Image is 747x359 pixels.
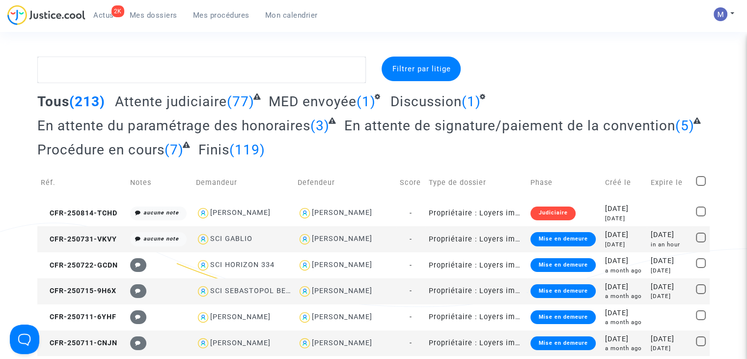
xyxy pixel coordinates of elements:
div: [PERSON_NAME] [210,339,271,347]
span: (1) [462,93,481,110]
div: [DATE] [605,230,643,240]
td: Réf. [37,165,126,200]
a: Mon calendrier [257,8,326,23]
img: AAcHTtesyyZjLYJxzrkRG5BOJsapQ6nO-85ChvdZAQ62n80C=s96-c [714,7,727,21]
span: CFR-250722-GCDN [41,261,118,269]
div: a month ago [605,267,643,275]
div: a month ago [605,344,643,353]
img: jc-logo.svg [7,5,85,25]
i: aucune note [143,236,179,242]
div: [PERSON_NAME] [312,339,372,347]
div: Mise en demeure [530,258,595,272]
div: [DATE] [605,282,643,293]
img: icon-user.svg [196,258,210,272]
img: icon-user.svg [196,232,210,246]
td: Type de dossier [425,165,527,200]
div: a month ago [605,292,643,300]
i: aucune note [143,209,179,216]
span: (119) [229,142,265,158]
span: CFR-250711-CNJN [41,339,117,347]
span: - [410,209,412,217]
span: (213) [69,93,105,110]
div: [DATE] [605,256,643,267]
span: Mes procédures [193,11,249,20]
img: icon-user.svg [196,206,210,220]
a: Mes procédures [185,8,257,23]
div: [PERSON_NAME] [312,287,372,295]
td: Propriétaire : Loyers impayés/Charges impayées [425,330,527,357]
td: Propriétaire : Loyers impayés/Charges impayées [425,278,527,304]
td: Créé le [602,165,647,200]
span: - [410,287,412,295]
img: icon-user.svg [298,232,312,246]
td: Propriétaire : Loyers impayés/Charges impayées [425,304,527,330]
a: Mes dossiers [122,8,185,23]
div: in an hour [650,240,689,249]
span: Mon calendrier [265,11,318,20]
span: MED envoyée [269,93,357,110]
span: (5) [675,118,694,134]
td: Score [396,165,425,200]
span: En attente de signature/paiement de la convention [344,118,675,134]
iframe: Help Scout Beacon - Open [10,325,39,354]
span: CFR-250715-9H6X [41,287,116,295]
td: Propriétaire : Loyers impayés/Charges impayées [425,252,527,278]
div: Judiciaire [530,207,575,220]
img: icon-user.svg [196,336,210,351]
div: 2K [111,5,124,17]
div: Mise en demeure [530,310,595,324]
img: icon-user.svg [298,258,312,272]
div: [DATE] [605,204,643,214]
div: SCI SEBASTOPOL BERGER-JUILLOT [210,287,339,295]
div: [PERSON_NAME] [312,235,372,243]
div: [DATE] [650,256,689,267]
span: En attente du paramétrage des honoraires [37,118,310,134]
span: Procédure en cours [37,142,165,158]
img: icon-user.svg [196,310,210,325]
img: icon-user.svg [298,206,312,220]
span: Tous [37,93,69,110]
span: (77) [227,93,254,110]
div: [PERSON_NAME] [312,261,372,269]
img: icon-user.svg [298,310,312,325]
span: CFR-250814-TCHD [41,209,117,217]
span: - [410,339,412,347]
div: [DATE] [605,214,643,223]
td: Defendeur [294,165,396,200]
td: Propriétaire : Loyers impayés/Charges impayées [425,200,527,226]
div: [DATE] [650,267,689,275]
span: CFR-250731-VKVY [41,235,117,243]
div: [PERSON_NAME] [210,209,271,217]
div: SCI GABLIO [210,235,252,243]
div: [PERSON_NAME] [210,313,271,321]
td: Propriétaire : Loyers impayés/Charges impayées [425,226,527,252]
div: [DATE] [605,308,643,319]
td: Expire le [647,165,692,200]
span: Filtrer par litige [392,64,450,73]
div: [DATE] [650,230,689,240]
span: Actus [93,11,114,20]
img: icon-user.svg [298,336,312,351]
span: - [410,261,412,269]
div: Mise en demeure [530,232,595,246]
div: [DATE] [650,344,689,353]
span: Discussion [390,93,462,110]
div: Mise en demeure [530,336,595,350]
div: [DATE] [650,282,689,293]
span: Finis [198,142,229,158]
td: Demandeur [193,165,294,200]
span: Attente judiciaire [115,93,227,110]
span: (3) [310,118,330,134]
span: (1) [357,93,376,110]
div: [DATE] [650,292,689,300]
td: Notes [127,165,193,200]
div: [DATE] [650,334,689,345]
div: [PERSON_NAME] [312,313,372,321]
a: 2KActus [85,8,122,23]
span: (7) [165,142,184,158]
div: [DATE] [605,334,643,345]
div: [PERSON_NAME] [312,209,372,217]
td: Phase [527,165,602,200]
span: - [410,313,412,321]
img: icon-user.svg [196,284,210,299]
